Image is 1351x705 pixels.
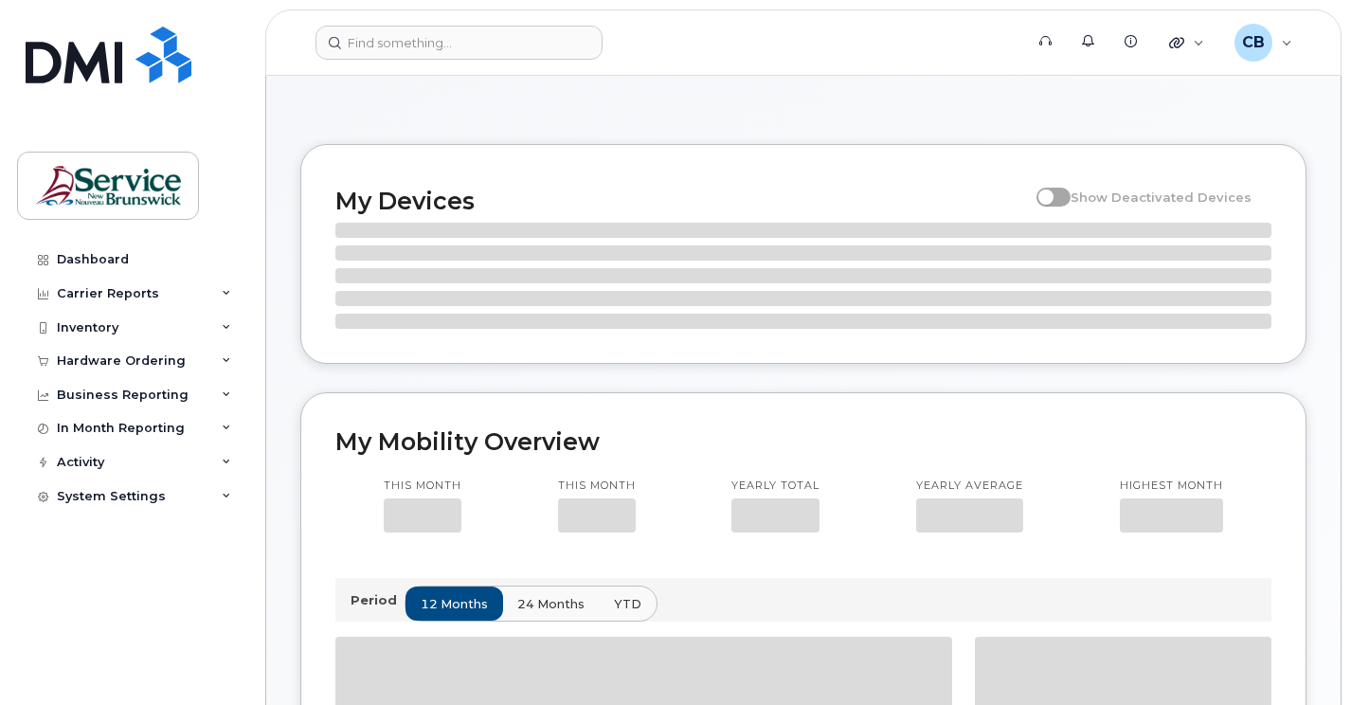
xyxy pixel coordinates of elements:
[1120,479,1223,494] p: Highest month
[335,427,1271,456] h2: My Mobility Overview
[335,187,1027,215] h2: My Devices
[384,479,461,494] p: This month
[916,479,1023,494] p: Yearly average
[517,595,585,613] span: 24 months
[731,479,820,494] p: Yearly total
[1071,190,1252,205] span: Show Deactivated Devices
[614,595,641,613] span: YTD
[351,591,405,609] p: Period
[558,479,636,494] p: This month
[1036,179,1052,194] input: Show Deactivated Devices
